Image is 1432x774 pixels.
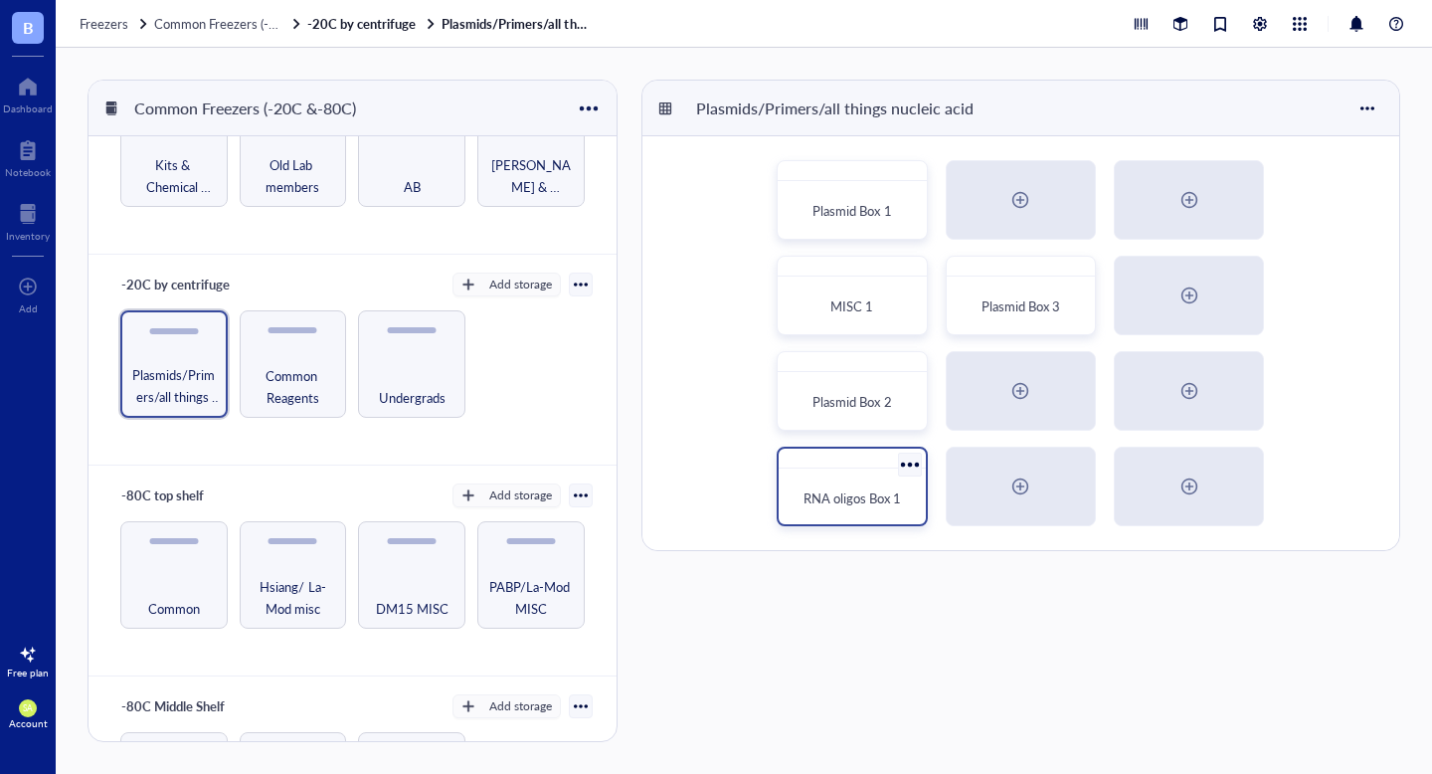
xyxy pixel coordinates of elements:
[129,154,219,198] span: Kits & Chemical Reagents
[125,92,365,125] div: Common Freezers (-20C &-80C)
[249,154,338,198] span: Old Lab members
[376,598,448,620] span: DM15 MISC
[982,296,1060,315] span: Plasmid Box 3
[7,667,49,678] div: Free plan
[830,296,873,315] span: MISC 1
[486,154,576,198] span: [PERSON_NAME] & [PERSON_NAME]
[249,576,338,620] span: Hsiang/ La-Mod misc
[452,694,561,718] button: Add storage
[452,273,561,296] button: Add storage
[5,134,51,178] a: Notebook
[112,271,239,298] div: -20C by centrifuge
[148,598,200,620] span: Common
[404,176,421,198] span: AB
[489,276,552,293] div: Add storage
[486,576,576,620] span: PABP/La-Mod MISC
[80,14,128,33] span: Freezers
[249,365,338,409] span: Common Reagents
[3,102,53,114] div: Dashboard
[379,387,446,409] span: Undergrads
[812,201,891,220] span: Plasmid Box 1
[6,198,50,242] a: Inventory
[112,692,234,720] div: -80C Middle Shelf
[112,482,232,509] div: -80C top shelf
[80,15,150,33] a: Freezers
[130,364,218,408] span: Plasmids/Primers/all things nucleic acid
[812,392,891,411] span: Plasmid Box 2
[489,486,552,504] div: Add storage
[804,488,901,507] span: RNA oligos Box 1
[23,15,34,40] span: B
[489,697,552,715] div: Add storage
[307,15,591,33] a: -20C by centrifugePlasmids/Primers/all things nucleic acid
[154,14,338,33] span: Common Freezers (-20C &-80C)
[23,703,33,713] span: SA
[687,92,983,125] div: Plasmids/Primers/all things nucleic acid
[6,230,50,242] div: Inventory
[154,15,303,33] a: Common Freezers (-20C &-80C)
[19,302,38,314] div: Add
[9,717,48,729] div: Account
[5,166,51,178] div: Notebook
[452,484,561,507] button: Add storage
[3,71,53,114] a: Dashboard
